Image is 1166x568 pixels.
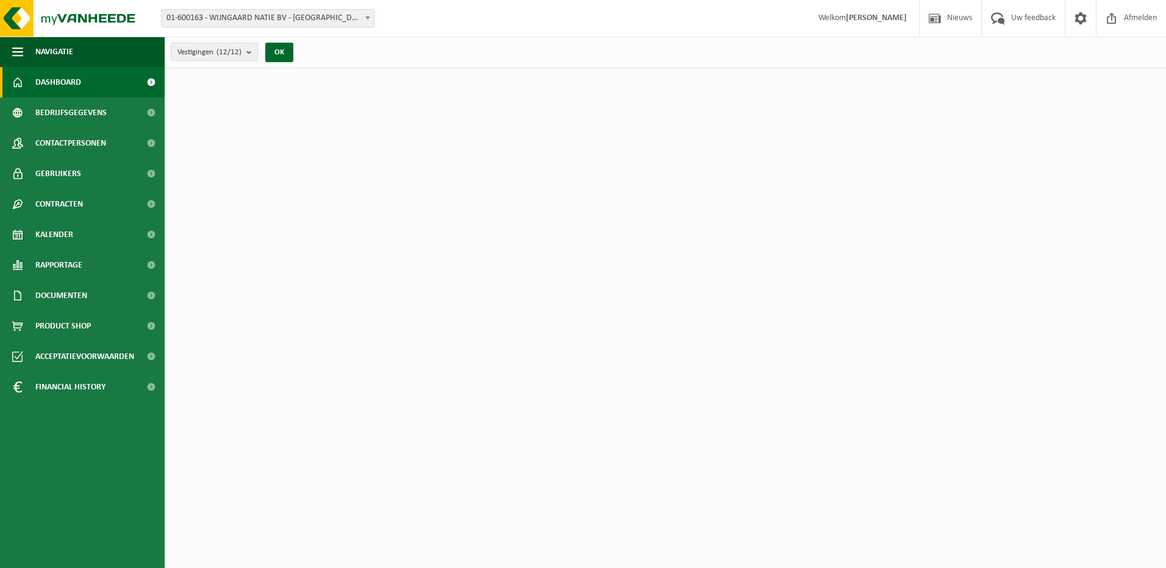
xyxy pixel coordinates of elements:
span: Contactpersonen [35,128,106,158]
button: Vestigingen(12/12) [171,43,258,61]
span: Documenten [35,280,87,311]
span: Vestigingen [177,43,241,62]
span: Navigatie [35,37,73,67]
count: (12/12) [216,48,241,56]
button: OK [265,43,293,62]
span: Rapportage [35,250,82,280]
span: Contracten [35,189,83,219]
span: 01-600163 - WIJNGAARD NATIE BV - ANTWERPEN [162,10,374,27]
strong: [PERSON_NAME] [846,13,907,23]
span: Product Shop [35,311,91,341]
span: Financial History [35,372,106,402]
span: Bedrijfsgegevens [35,98,107,128]
span: Gebruikers [35,158,81,189]
span: Dashboard [35,67,81,98]
span: Kalender [35,219,73,250]
span: 01-600163 - WIJNGAARD NATIE BV - ANTWERPEN [161,9,374,27]
span: Acceptatievoorwaarden [35,341,134,372]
